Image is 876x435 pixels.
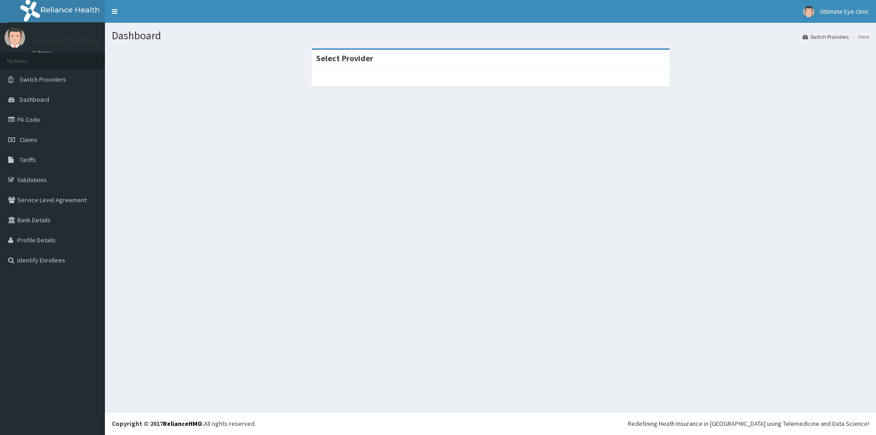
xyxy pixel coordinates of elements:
[32,50,54,56] a: Online
[803,33,849,41] a: Switch Providers
[20,156,36,164] span: Tariffs
[32,37,99,45] p: Ultimate Eye clinic
[820,7,869,16] span: Ultimate Eye clinic
[628,419,869,428] div: Redefining Heath Insurance in [GEOGRAPHIC_DATA] using Telemedicine and Data Science!
[803,6,814,17] img: User Image
[20,136,37,144] span: Claims
[20,95,49,104] span: Dashboard
[5,27,25,48] img: User Image
[316,53,373,63] strong: Select Provider
[20,75,66,84] span: Switch Providers
[112,30,869,42] h1: Dashboard
[112,419,204,428] strong: Copyright © 2017 .
[850,33,869,41] li: Here
[163,419,202,428] a: RelianceHMO
[105,412,876,435] footer: All rights reserved.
